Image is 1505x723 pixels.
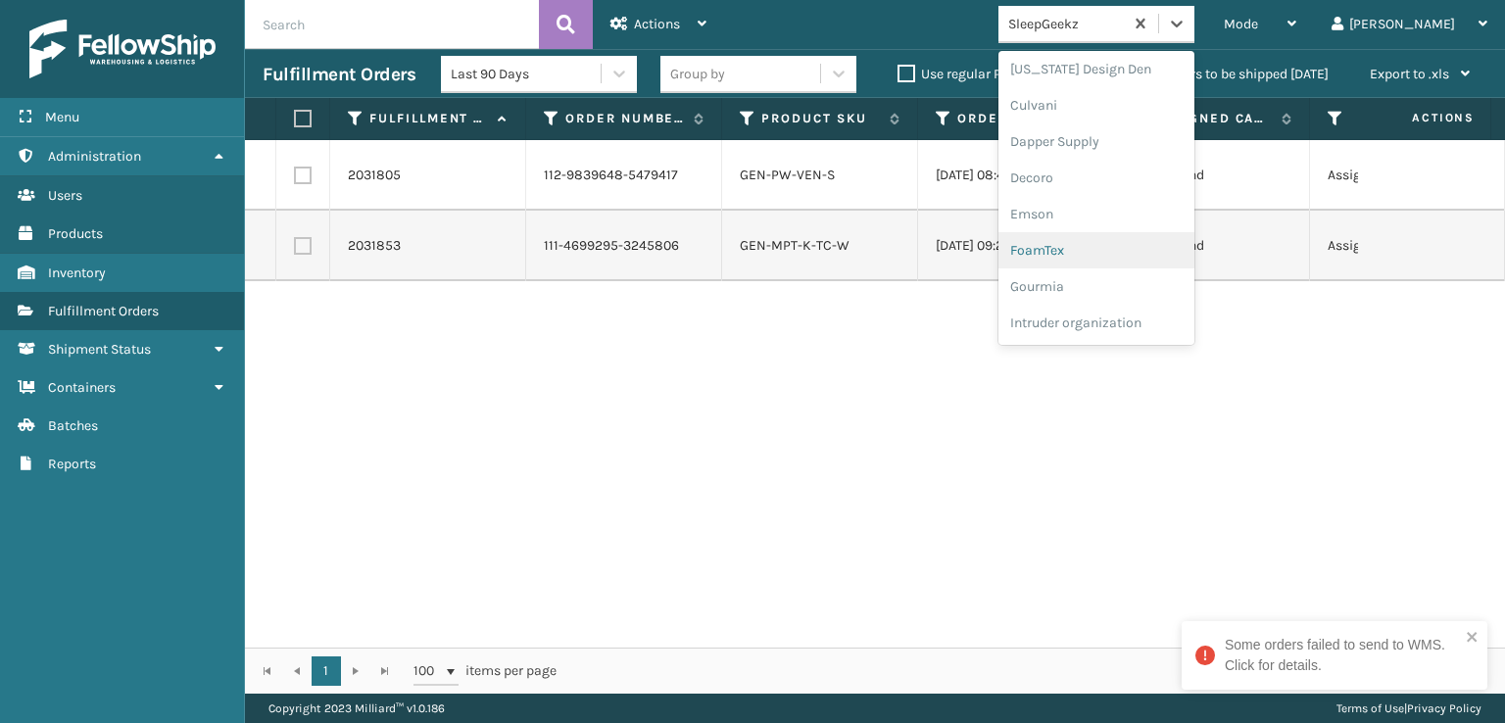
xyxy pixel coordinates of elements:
[998,123,1194,160] div: Dapper Supply
[413,661,443,681] span: 100
[48,303,159,319] span: Fulfillment Orders
[957,110,1076,127] label: Order Date
[263,63,415,86] h3: Fulfillment Orders
[918,140,1114,211] td: [DATE] 08:42:46 pm
[898,66,1097,82] label: Use regular Palletizing mode
[998,196,1194,232] div: Emson
[740,167,835,183] a: GEN-PW-VEN-S
[1370,66,1449,82] span: Export to .xls
[998,51,1194,87] div: [US_STATE] Design Den
[998,341,1194,377] div: Joyberri
[268,694,445,723] p: Copyright 2023 Milliard™ v 1.0.186
[761,110,880,127] label: Product SKU
[1350,102,1486,134] span: Actions
[634,16,680,32] span: Actions
[998,305,1194,341] div: Intruder organization
[48,265,106,281] span: Inventory
[998,160,1194,196] div: Decoro
[1008,14,1125,34] div: SleepGeekz
[1114,140,1310,211] td: UPS Ground
[451,64,603,84] div: Last 90 Days
[918,211,1114,281] td: [DATE] 09:21:06 pm
[1139,66,1329,82] label: Orders to be shipped [DATE]
[1466,629,1480,648] button: close
[565,110,684,127] label: Order Number
[48,148,141,165] span: Administration
[670,64,725,84] div: Group by
[29,20,216,78] img: logo
[348,236,401,256] a: 2031853
[48,187,82,204] span: Users
[584,661,1483,681] div: 1 - 2 of 2 items
[48,341,151,358] span: Shipment Status
[526,211,722,281] td: 111-4699295-3245806
[348,166,401,185] a: 2031805
[45,109,79,125] span: Menu
[48,417,98,434] span: Batches
[1224,16,1258,32] span: Mode
[413,656,557,686] span: items per page
[998,232,1194,268] div: FoamTex
[312,656,341,686] a: 1
[48,225,103,242] span: Products
[48,379,116,396] span: Containers
[1153,110,1272,127] label: Assigned Carrier Service
[998,268,1194,305] div: Gourmia
[998,87,1194,123] div: Culvani
[526,140,722,211] td: 112-9839648-5479417
[740,237,850,254] a: GEN-MPT-K-TC-W
[48,456,96,472] span: Reports
[1225,635,1460,676] div: Some orders failed to send to WMS. Click for details.
[369,110,488,127] label: Fulfillment Order Id
[1114,211,1310,281] td: UPS Ground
